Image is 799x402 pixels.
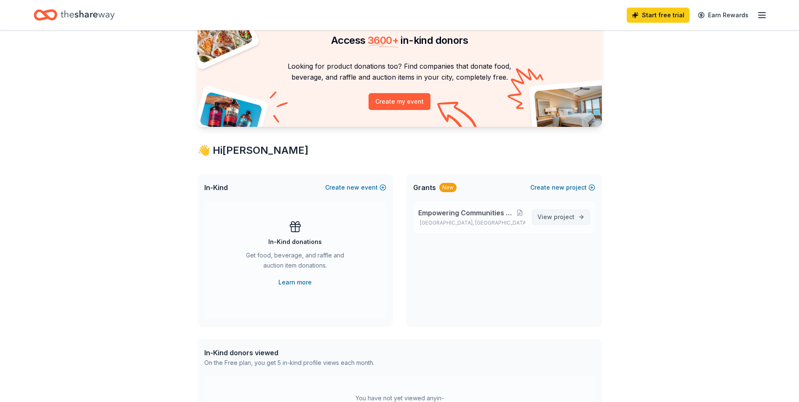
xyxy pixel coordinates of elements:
div: On the Free plan, you get 5 in-kind profile views each month. [204,358,374,368]
a: Earn Rewards [693,8,754,23]
a: Learn more [278,277,312,287]
p: Looking for product donations too? Find companies that donate food, beverage, and raffle and auct... [208,61,592,83]
span: In-Kind [204,182,228,193]
span: project [554,213,575,220]
a: Home [34,5,115,25]
span: Empowering Communities One Child at a Time [418,208,515,218]
div: In-Kind donations [268,237,322,247]
div: Get food, beverage, and raffle and auction item donations. [238,250,353,274]
span: new [347,182,359,193]
button: Create my event [369,93,430,110]
div: In-Kind donors viewed [204,348,374,358]
div: 👋 Hi [PERSON_NAME] [198,144,602,157]
button: Createnewevent [325,182,386,193]
span: Access in-kind donors [331,34,468,46]
span: View [537,212,575,222]
img: Curvy arrow [437,102,479,133]
div: New [439,183,457,192]
a: View project [532,209,590,225]
span: new [552,182,564,193]
button: Createnewproject [530,182,595,193]
img: Pizza [188,10,254,64]
span: 3600 + [368,34,398,46]
span: Grants [413,182,436,193]
a: Start free trial [627,8,689,23]
p: [GEOGRAPHIC_DATA], [GEOGRAPHIC_DATA] [418,220,525,226]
